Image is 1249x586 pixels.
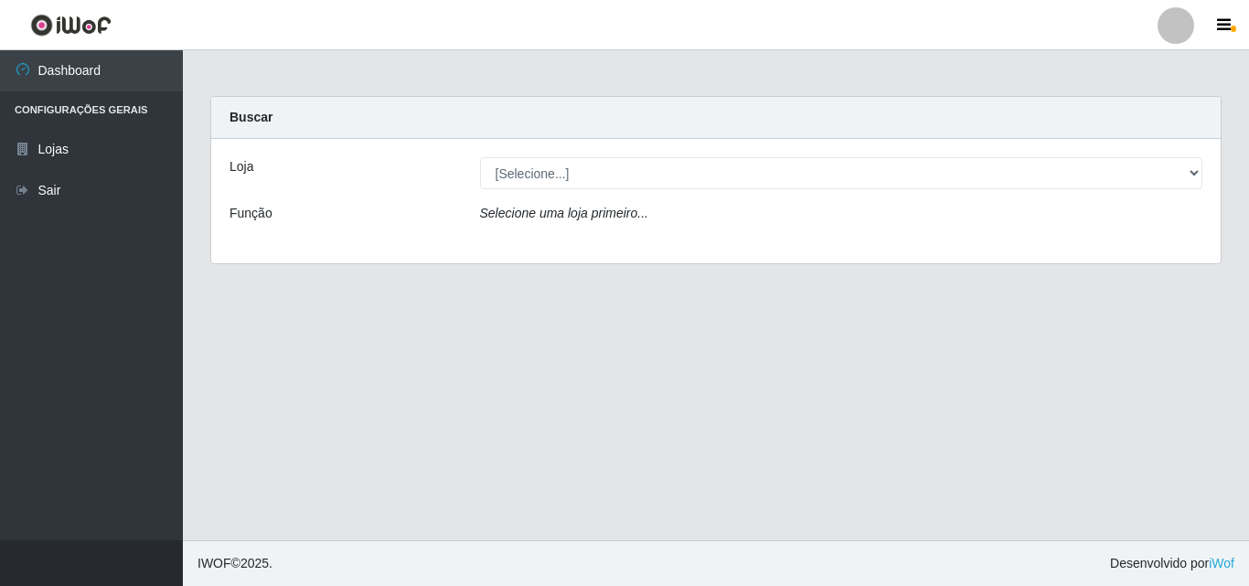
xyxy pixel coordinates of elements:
[197,556,231,570] span: IWOF
[230,110,272,124] strong: Buscar
[197,554,272,573] span: © 2025 .
[1110,554,1234,573] span: Desenvolvido por
[30,14,112,37] img: CoreUI Logo
[230,204,272,223] label: Função
[480,206,648,220] i: Selecione uma loja primeiro...
[1209,556,1234,570] a: iWof
[230,157,253,176] label: Loja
